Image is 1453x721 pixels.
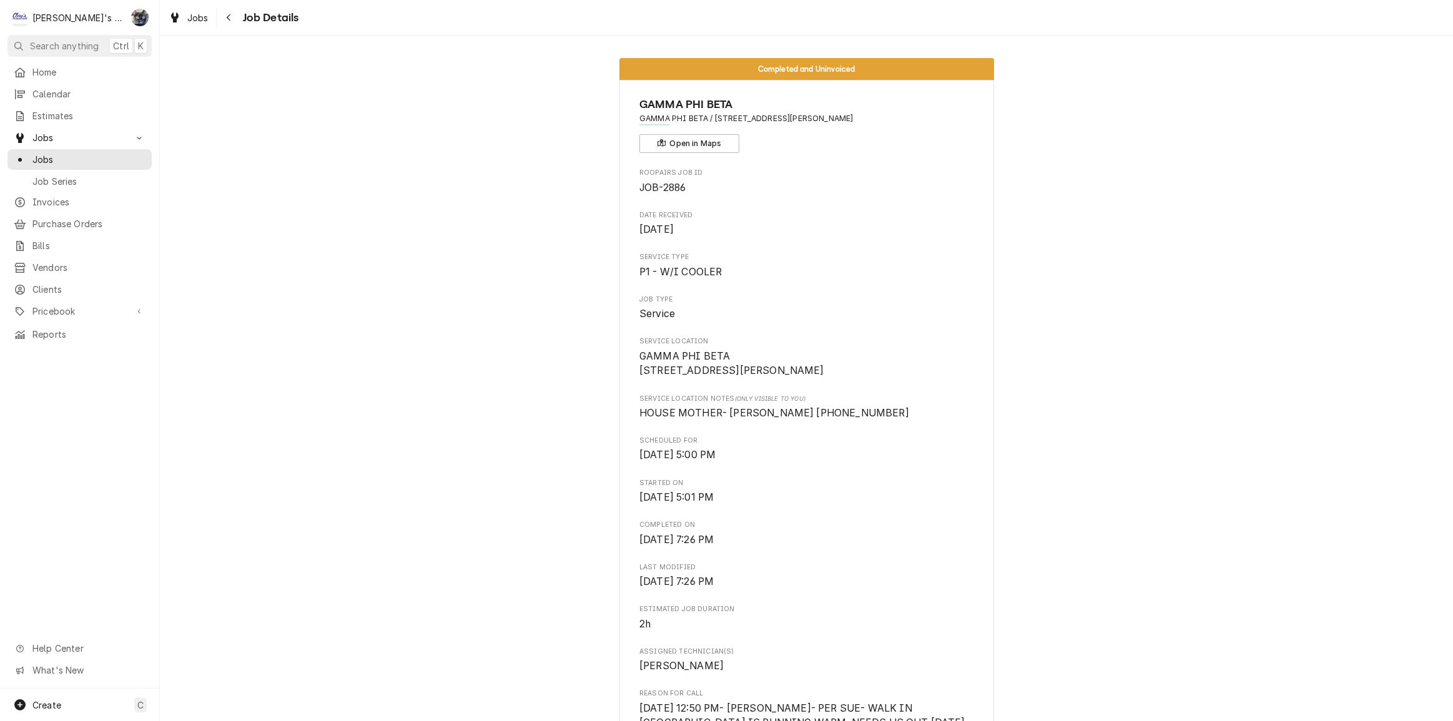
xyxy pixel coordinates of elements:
[639,223,674,235] span: [DATE]
[639,394,973,421] div: [object Object]
[164,7,214,28] a: Jobs
[7,62,152,82] a: Home
[639,336,973,346] span: Service Location
[639,266,722,278] span: P1 - W/I COOLER
[639,168,973,178] span: Roopairs Job ID
[639,295,973,321] div: Job Type
[32,261,145,274] span: Vendors
[7,213,152,234] a: Purchase Orders
[138,39,144,52] span: K
[639,307,973,321] span: Job Type
[639,660,724,672] span: [PERSON_NAME]
[32,175,145,188] span: Job Series
[131,9,149,26] div: Sarah Bendele's Avatar
[7,105,152,126] a: Estimates
[7,660,152,680] a: Go to What's New
[32,131,127,144] span: Jobs
[639,436,973,446] span: Scheduled For
[7,35,152,57] button: Search anythingCtrlK
[639,436,973,463] div: Scheduled For
[639,576,714,587] span: [DATE] 7:26 PM
[639,168,973,195] div: Roopairs Job ID
[7,127,152,148] a: Go to Jobs
[639,490,973,505] span: Started On
[113,39,129,52] span: Ctrl
[131,9,149,26] div: SB
[32,305,127,318] span: Pricebook
[239,9,299,26] span: Job Details
[639,265,973,280] span: Service Type
[639,210,973,237] div: Date Received
[7,192,152,212] a: Invoices
[32,664,144,677] span: What's New
[32,700,61,710] span: Create
[32,642,144,655] span: Help Center
[639,478,973,505] div: Started On
[639,562,973,589] div: Last Modified
[32,153,145,166] span: Jobs
[758,65,855,73] span: Completed and Uninvoiced
[32,195,145,208] span: Invoices
[639,407,909,419] span: HOUSE MOTHER- [PERSON_NAME] [PHONE_NUMBER]
[32,239,145,252] span: Bills
[639,478,973,488] span: Started On
[639,574,973,589] span: Last Modified
[639,618,651,630] span: 2h
[639,520,973,530] span: Completed On
[639,532,973,547] span: Completed On
[187,11,209,24] span: Jobs
[32,109,145,122] span: Estimates
[619,58,994,80] div: Status
[639,647,973,674] div: Assigned Technician(s)
[639,689,973,699] span: Reason For Call
[639,252,973,262] span: Service Type
[7,279,152,300] a: Clients
[11,9,29,26] div: C
[639,96,973,113] span: Name
[735,395,805,402] span: (Only Visible to You)
[639,252,973,279] div: Service Type
[639,180,973,195] span: Roopairs Job ID
[11,9,29,26] div: Clay's Refrigeration's Avatar
[639,96,973,153] div: Client Information
[639,336,973,378] div: Service Location
[137,699,144,712] span: C
[32,217,145,230] span: Purchase Orders
[639,350,824,377] span: GAMMA PHI BETA [STREET_ADDRESS][PERSON_NAME]
[639,406,973,421] span: [object Object]
[639,659,973,674] span: Assigned Technician(s)
[639,647,973,657] span: Assigned Technician(s)
[32,283,145,296] span: Clients
[639,210,973,220] span: Date Received
[639,349,973,378] span: Service Location
[7,638,152,659] a: Go to Help Center
[32,87,145,101] span: Calendar
[7,84,152,104] a: Calendar
[32,328,145,341] span: Reports
[639,604,973,631] div: Estimated Job Duration
[639,295,973,305] span: Job Type
[639,617,973,632] span: Estimated Job Duration
[639,308,675,320] span: Service
[639,520,973,547] div: Completed On
[7,301,152,321] a: Go to Pricebook
[639,491,714,503] span: [DATE] 5:01 PM
[639,134,739,153] button: Open in Maps
[639,182,686,194] span: JOB-2886
[7,149,152,170] a: Jobs
[639,448,973,463] span: Scheduled For
[32,11,124,24] div: [PERSON_NAME]'s Refrigeration
[639,222,973,237] span: Date Received
[639,562,973,572] span: Last Modified
[639,534,714,546] span: [DATE] 7:26 PM
[7,235,152,256] a: Bills
[639,604,973,614] span: Estimated Job Duration
[639,394,973,404] span: Service Location Notes
[7,171,152,192] a: Job Series
[7,257,152,278] a: Vendors
[32,66,145,79] span: Home
[30,39,99,52] span: Search anything
[639,113,973,124] span: Address
[639,449,716,461] span: [DATE] 5:00 PM
[7,324,152,345] a: Reports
